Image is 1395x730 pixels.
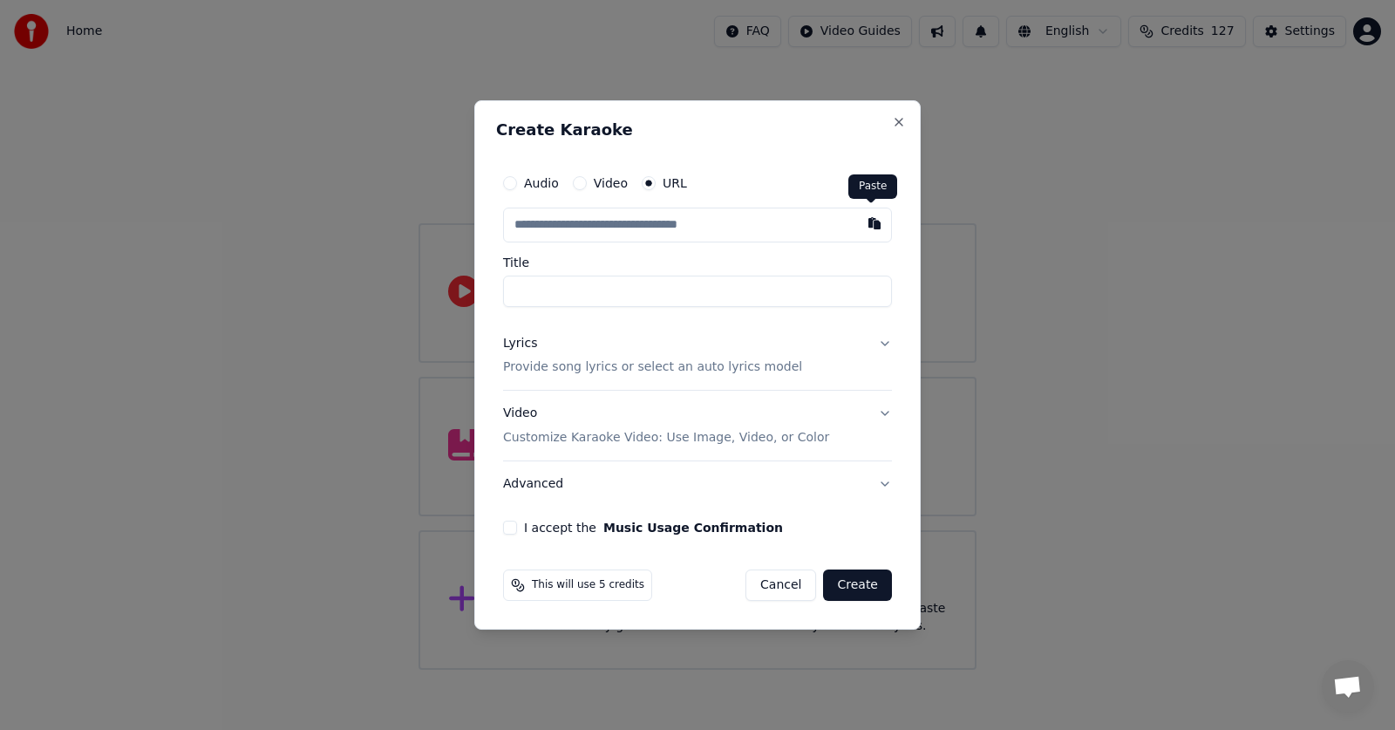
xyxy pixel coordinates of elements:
[503,335,537,352] div: Lyrics
[603,522,783,534] button: I accept the
[503,256,892,269] label: Title
[503,461,892,507] button: Advanced
[503,406,829,447] div: Video
[663,177,687,189] label: URL
[532,578,644,592] span: This will use 5 credits
[503,321,892,391] button: LyricsProvide song lyrics or select an auto lyrics model
[848,174,897,199] div: Paste
[503,392,892,461] button: VideoCustomize Karaoke Video: Use Image, Video, or Color
[503,429,829,447] p: Customize Karaoke Video: Use Image, Video, or Color
[745,570,816,601] button: Cancel
[594,177,628,189] label: Video
[496,122,899,138] h2: Create Karaoke
[524,522,783,534] label: I accept the
[823,570,892,601] button: Create
[524,177,559,189] label: Audio
[503,359,802,377] p: Provide song lyrics or select an auto lyrics model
